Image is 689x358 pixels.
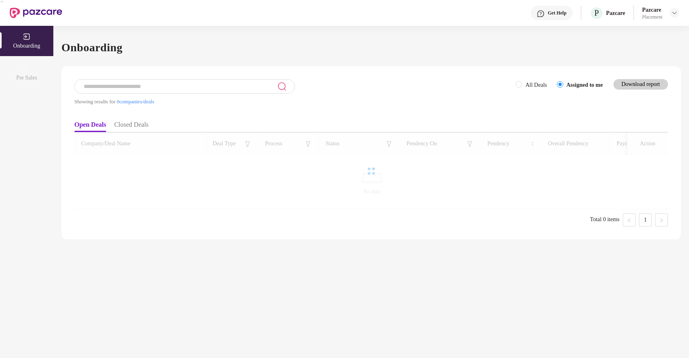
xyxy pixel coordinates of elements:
[638,6,662,14] div: Pazcare
[671,10,678,16] img: svg+xml;base64,PHN2ZyBpZD0iRHJvcGRvd24tMzJ4MzIiIHhtbG5zPSJodHRwOi8vd3d3LnczLm9yZy8yMDAwL3N2ZyIgd2...
[270,82,280,91] img: svg+xml;base64,PHN2ZyB3aWR0aD0iMjQiIGhlaWdodD0iMjUiIHZpZXdCb3g9IjAgMCAyNCAyNSIgZmlsbD0ibm9uZSIgeG...
[659,218,664,223] span: right
[539,10,559,16] div: Get Help
[586,8,592,18] span: P
[639,214,651,226] a: 1
[639,214,652,226] li: 1
[627,218,632,223] span: left
[598,9,621,17] div: Pazcare
[10,8,62,18] img: New Pazcare Logo
[124,98,170,105] span: 0 companies/deals
[623,214,636,226] li: Previous Page
[23,33,31,41] img: svg+xml;base64,PHN2ZyB3aWR0aD0iMjAiIGhlaWdodD0iMjAiIHZpZXdCb3g9IjAgMCAyMCAyMCIgZmlsbD0ibm9uZSIgeG...
[655,214,668,226] button: right
[638,14,662,20] div: Placement
[528,10,536,18] img: svg+xml;base64,PHN2ZyBpZD0iSGVscC0zMngzMiIgeG1sbnM9Imh0dHA6Ly93d3cudzMub3JnLzIwMDAvc3ZnIiB3aWR0aD...
[586,214,619,226] li: Total 0 items
[655,214,668,226] li: Next Page
[23,65,31,73] img: svg+xml;base64,PHN2ZyB3aWR0aD0iMjAiIGhlaWdodD0iMjAiIHZpZXdCb3g9IjAgMCAyMCAyMCIgZmlsbD0ibm9uZSIgeG...
[61,39,681,57] h1: Onboarding
[608,79,668,90] button: Download report
[512,81,534,88] label: All Deals
[74,120,110,132] li: Open Deals
[118,120,158,132] li: Closed Deals
[554,81,597,88] label: Assigned to me
[74,98,502,105] div: Showing results for
[623,214,636,226] button: left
